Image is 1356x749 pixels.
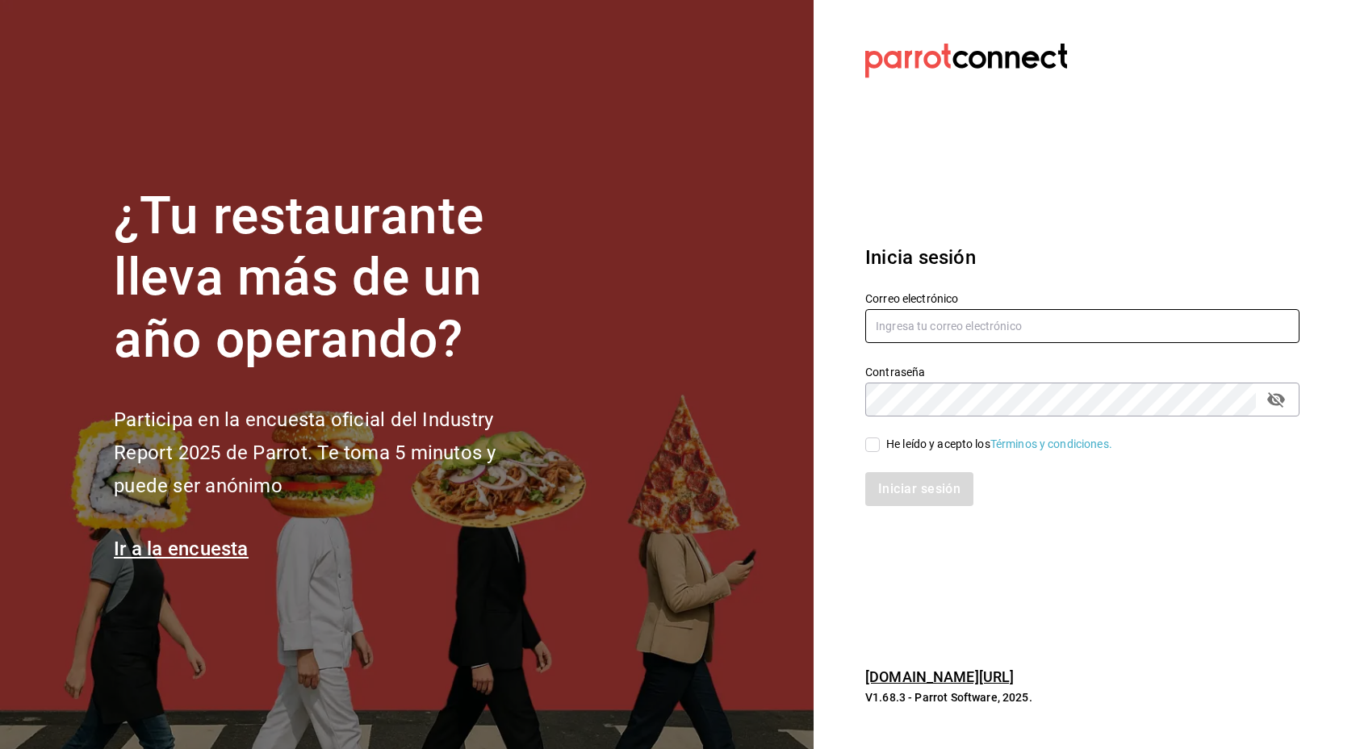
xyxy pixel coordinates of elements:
div: He leído y acepto los [886,436,1112,453]
label: Correo electrónico [865,292,1299,303]
label: Contraseña [865,366,1299,377]
h1: ¿Tu restaurante lleva más de un año operando? [114,186,550,371]
h2: Participa en la encuesta oficial del Industry Report 2025 de Parrot. Te toma 5 minutos y puede se... [114,404,550,502]
a: Términos y condiciones. [990,437,1112,450]
h3: Inicia sesión [865,243,1299,272]
input: Ingresa tu correo electrónico [865,309,1299,343]
a: [DOMAIN_NAME][URL] [865,668,1014,685]
p: V1.68.3 - Parrot Software, 2025. [865,689,1299,705]
a: Ir a la encuesta [114,538,249,560]
button: passwordField [1262,386,1290,413]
